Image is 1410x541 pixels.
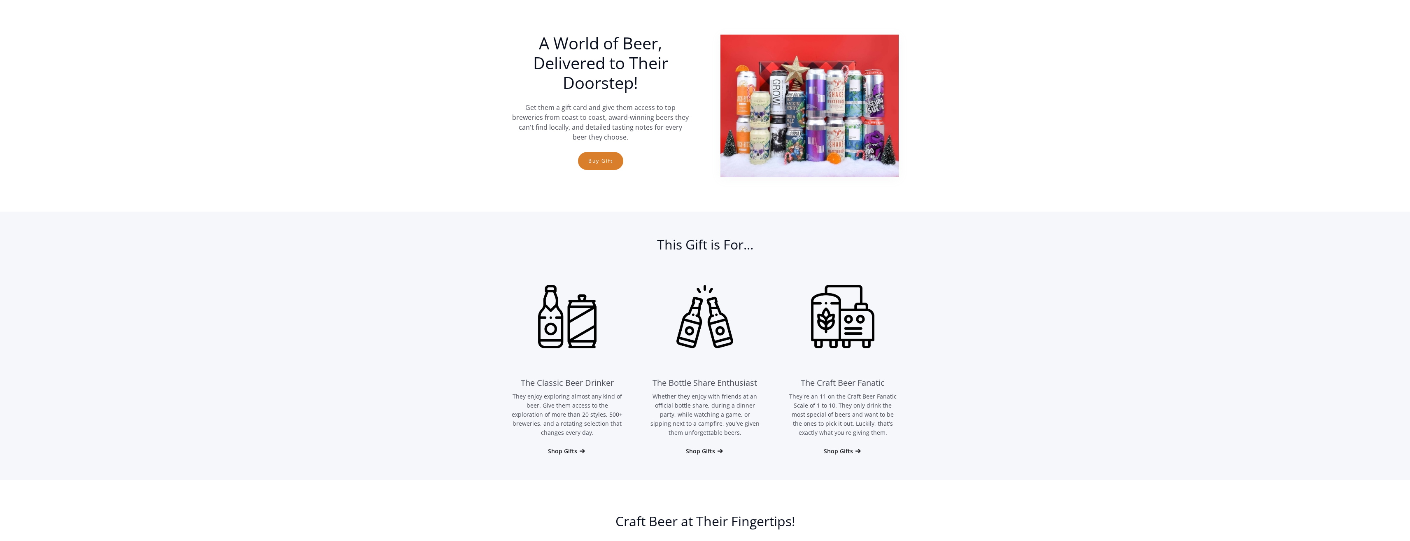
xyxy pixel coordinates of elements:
[649,392,761,437] p: Whether they enjoy with friends at an official bottle share, during a dinner party, while watchin...
[512,392,623,437] p: They enjoy exploring almost any kind of beer. Give them access to the exploration of more than 20...
[578,152,623,170] a: Buy Gift
[824,447,862,455] a: Shop Gifts
[512,236,899,261] h2: This Gift is For...
[824,447,853,455] div: Shop Gifts
[686,447,715,455] div: Shop Gifts
[801,376,885,389] div: The Craft Beer Fanatic
[548,447,577,455] div: Shop Gifts
[512,513,899,538] h2: Craft Beer at Their Fingertips!
[521,376,614,389] div: The Classic Beer Drinker
[653,376,757,389] div: The Bottle Share Enthusiast
[512,33,690,93] h1: A World of Beer, Delivered to Their Doorstep!
[512,103,690,142] p: Get them a gift card and give them access to top breweries from coast to coast, award-winning bee...
[548,447,586,455] a: Shop Gifts
[686,447,724,455] a: Shop Gifts
[787,392,899,437] p: They're an 11 on the Craft Beer Fanatic Scale of 1 to 10. They only drink the most special of bee...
